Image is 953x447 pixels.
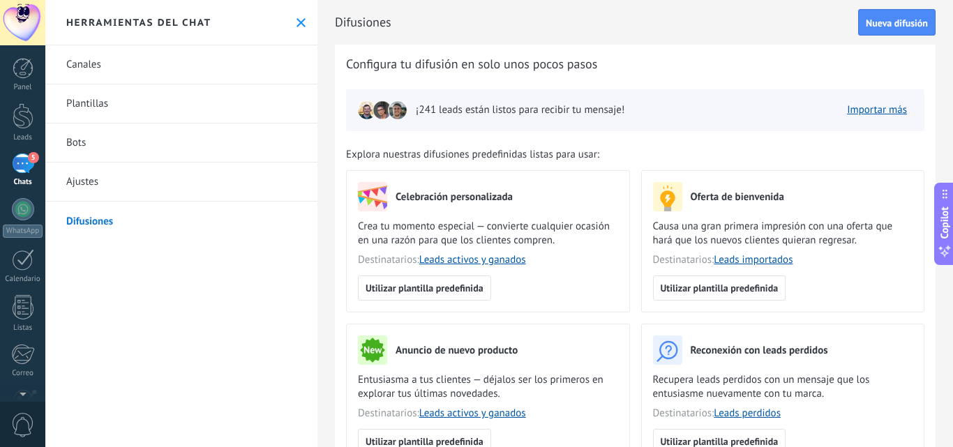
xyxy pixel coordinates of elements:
span: Destinatarios: [358,253,618,267]
span: Configura tu difusión en solo unos pocos pasos [346,56,597,73]
a: Difusiones [45,202,317,241]
a: Plantillas [45,84,317,123]
div: Chats [3,178,43,187]
button: Utilizar plantilla predefinida [358,275,491,301]
h3: Oferta de bienvenida [691,190,784,204]
h2: Difusiones [335,8,858,36]
div: Correo [3,369,43,378]
div: Calendario [3,275,43,284]
button: Utilizar plantilla predefinida [653,275,786,301]
h3: Reconexión con leads perdidos [691,344,828,357]
div: Panel [3,83,43,92]
span: ¡241 leads están listos para recibir tu mensaje! [416,103,624,117]
a: Canales [45,45,317,84]
span: Destinatarios: [358,407,618,421]
h3: Celebración personalizada [396,190,513,204]
img: leadIcon [373,100,392,120]
a: Leads importados [714,253,793,266]
div: WhatsApp [3,225,43,238]
button: Importar más [841,100,913,121]
div: Leads [3,133,43,142]
div: Listas [3,324,43,333]
h2: Herramientas del chat [66,16,211,29]
span: Utilizar plantilla predefinida [661,437,779,446]
img: leadIcon [388,100,407,120]
span: Utilizar plantilla predefinida [366,283,483,293]
a: Leads activos y ganados [419,253,526,266]
img: leadIcon [357,100,377,120]
span: Copilot [938,206,952,238]
span: Recupera leads perdidos con un mensaje que los entusiasme nuevamente con tu marca. [653,373,913,401]
a: Leads activos y ganados [419,407,526,420]
a: Bots [45,123,317,162]
a: Ajustes [45,162,317,202]
span: Causa una gran primera impresión con una oferta que hará que los nuevos clientes quieran regresar. [653,220,913,248]
h3: Anuncio de nuevo producto [396,344,518,357]
span: 5 [28,152,39,163]
a: Importar más [847,103,907,116]
span: Explora nuestras difusiones predefinidas listas para usar: [346,148,599,162]
button: Nueva difusión [858,9,936,36]
span: Destinatarios: [653,253,913,267]
a: Leads perdidos [714,407,781,420]
span: Utilizar plantilla predefinida [661,283,779,293]
span: Crea tu momento especial — convierte cualquier ocasión en una razón para que los clientes compren. [358,220,618,248]
span: Utilizar plantilla predefinida [366,437,483,446]
span: Destinatarios: [653,407,913,421]
span: Nueva difusión [866,18,928,28]
span: Entusiasma a tus clientes — déjalos ser los primeros en explorar tus últimas novedades. [358,373,618,401]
